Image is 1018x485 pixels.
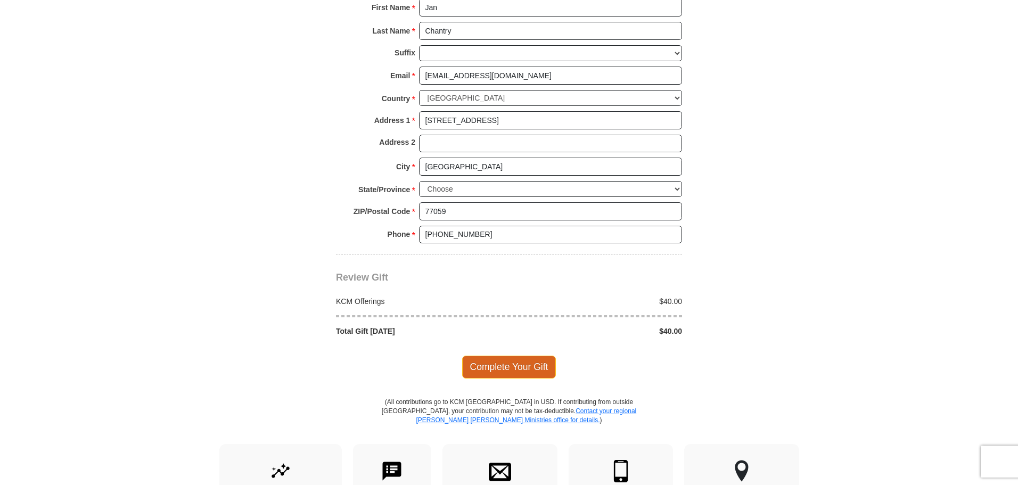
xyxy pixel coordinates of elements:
strong: City [396,159,410,174]
strong: State/Province [358,182,410,197]
img: envelope.svg [489,460,511,482]
div: $40.00 [509,296,688,307]
strong: Phone [388,227,411,242]
img: mobile.svg [610,460,632,482]
p: (All contributions go to KCM [GEOGRAPHIC_DATA] in USD. If contributing from outside [GEOGRAPHIC_D... [381,398,637,444]
strong: Email [390,68,410,83]
strong: Address 1 [374,113,411,128]
a: Contact your regional [PERSON_NAME] [PERSON_NAME] Ministries office for details. [416,407,636,424]
div: Total Gift [DATE] [331,326,510,336]
img: other-region [734,460,749,482]
strong: Address 2 [379,135,415,150]
img: give-by-stock.svg [269,460,292,482]
img: text-to-give.svg [381,460,403,482]
div: $40.00 [509,326,688,336]
span: Complete Your Gift [462,356,556,378]
strong: Suffix [395,45,415,60]
strong: ZIP/Postal Code [354,204,411,219]
strong: Country [382,91,411,106]
span: Review Gift [336,272,388,283]
strong: Last Name [373,23,411,38]
div: KCM Offerings [331,296,510,307]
